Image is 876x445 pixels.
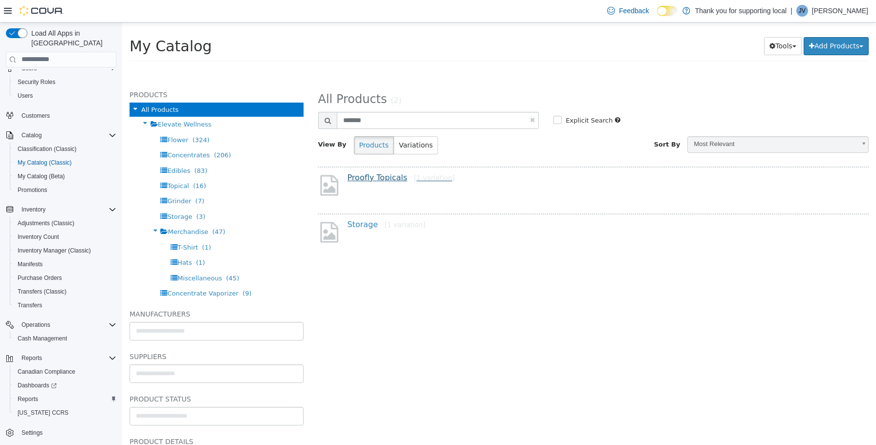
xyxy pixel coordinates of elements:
span: Users [14,90,116,102]
a: Manifests [14,258,46,270]
span: Edibles [45,145,68,152]
button: Inventory Count [10,230,120,244]
button: Tools [642,15,679,33]
span: Customers [18,109,116,122]
span: Reports [18,352,116,364]
span: Security Roles [18,78,55,86]
span: Purchase Orders [18,274,62,282]
span: T-Shirt [55,221,76,229]
button: Promotions [10,183,120,197]
img: missing-image.png [196,151,218,175]
a: [US_STATE] CCRS [14,407,72,419]
span: Inventory [22,206,45,213]
button: Reports [10,392,120,406]
img: Cova [20,6,64,16]
p: [PERSON_NAME] [812,5,868,17]
span: [US_STATE] CCRS [18,409,68,417]
span: (324) [70,114,88,121]
span: (83) [72,145,85,152]
a: Feedback [603,1,653,21]
span: Concentrates [45,129,88,136]
button: Add Products [681,15,746,33]
button: Settings [2,425,120,440]
button: [US_STATE] CCRS [10,406,120,420]
span: My Catalog (Beta) [18,172,65,180]
button: Reports [18,352,46,364]
span: Promotions [18,186,47,194]
button: Reports [2,351,120,365]
span: Canadian Compliance [18,368,75,376]
button: Transfers (Classic) [10,285,120,298]
a: Users [14,90,37,102]
button: Users [10,89,120,103]
span: (3) [74,191,83,198]
button: Security Roles [10,75,120,89]
span: Adjustments (Classic) [18,219,74,227]
span: Operations [18,319,116,331]
span: JV [799,5,806,17]
span: Transfers (Classic) [14,286,116,297]
span: Load All Apps in [GEOGRAPHIC_DATA] [27,28,116,48]
span: (7) [73,175,82,182]
button: Inventory Manager (Classic) [10,244,120,257]
button: Variations [271,114,316,132]
button: Catalog [18,129,45,141]
a: Inventory Count [14,231,63,243]
span: Storage [45,191,70,198]
a: Proofly Topicals[1 variation] [225,150,333,160]
a: Cash Management [14,333,71,344]
small: [1 variation] [263,198,304,206]
span: Users [18,92,33,100]
span: Classification (Classic) [14,143,116,155]
span: Most Relevant [566,114,733,129]
span: (1) [74,236,83,244]
span: Transfers (Classic) [18,288,66,296]
span: Washington CCRS [14,407,116,419]
span: Dark Mode [657,16,657,17]
a: Storage[1 variation] [225,197,304,207]
button: Inventory [2,203,120,216]
h5: Product Details [7,413,181,425]
span: (47) [90,206,103,213]
span: Reports [18,395,38,403]
a: Security Roles [14,76,59,88]
span: Topical [45,160,66,167]
span: Classification (Classic) [18,145,77,153]
button: My Catalog (Classic) [10,156,120,170]
small: (2) [268,74,279,83]
button: My Catalog (Beta) [10,170,120,183]
span: Hats [55,236,70,244]
span: Inventory Manager (Classic) [18,247,91,254]
input: Dark Mode [657,6,678,16]
span: Miscellaneous [55,252,100,259]
span: View By [196,118,224,126]
span: (16) [71,160,84,167]
button: Canadian Compliance [10,365,120,379]
p: | [790,5,792,17]
a: Dashboards [10,379,120,392]
span: Canadian Compliance [14,366,116,378]
span: Feedback [619,6,649,16]
span: Inventory Count [18,233,59,241]
span: Inventory Count [14,231,116,243]
a: Customers [18,110,54,122]
span: My Catalog [7,15,89,32]
a: Transfers [14,299,46,311]
h5: Products [7,66,181,78]
button: Purchase Orders [10,271,120,285]
span: Security Roles [14,76,116,88]
span: Promotions [14,184,116,196]
span: Settings [22,429,43,437]
span: Cash Management [14,333,116,344]
a: Inventory Manager (Classic) [14,245,95,256]
span: Concentrate Vaporizer [45,267,116,275]
span: (1) [80,221,88,229]
a: Purchase Orders [14,272,66,284]
span: Flower [45,114,66,121]
button: Adjustments (Classic) [10,216,120,230]
span: Adjustments (Classic) [14,217,116,229]
span: Catalog [18,129,116,141]
span: Customers [22,112,50,120]
a: Transfers (Classic) [14,286,70,297]
span: Purchase Orders [14,272,116,284]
